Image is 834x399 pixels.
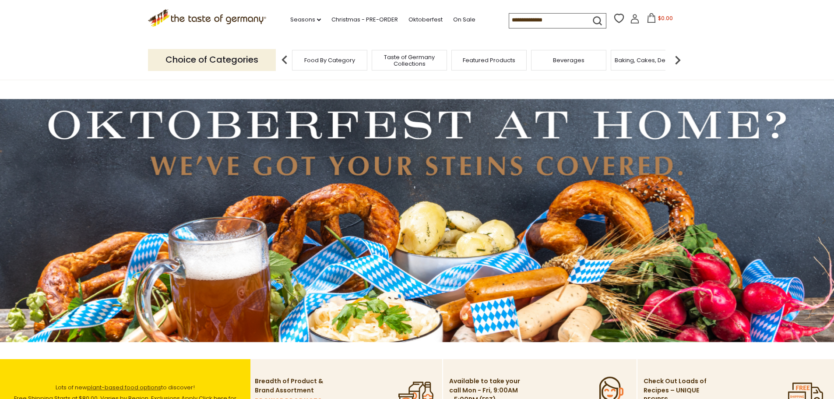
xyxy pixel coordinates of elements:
[87,383,161,392] a: plant-based food options
[276,51,293,69] img: previous arrow
[615,57,683,64] a: Baking, Cakes, Desserts
[453,15,475,25] a: On Sale
[304,57,355,64] a: Food By Category
[408,15,443,25] a: Oktoberfest
[374,54,444,67] a: Taste of Germany Collections
[255,377,327,395] p: Breadth of Product & Brand Assortment
[463,57,515,64] a: Featured Products
[148,49,276,71] p: Choice of Categories
[331,15,398,25] a: Christmas - PRE-ORDER
[669,51,686,69] img: next arrow
[641,13,679,26] button: $0.00
[658,14,673,22] span: $0.00
[553,57,584,64] a: Beverages
[290,15,321,25] a: Seasons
